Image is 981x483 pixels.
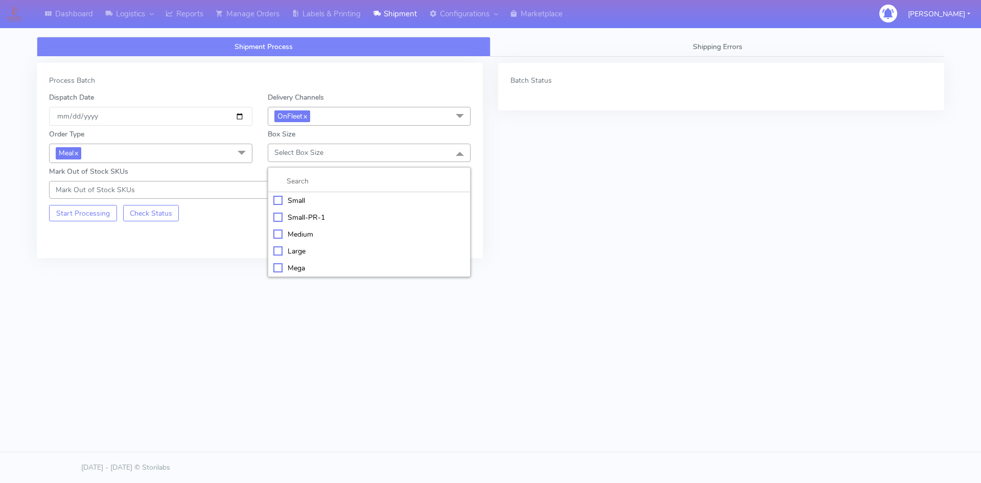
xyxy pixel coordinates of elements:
div: Large [273,246,465,257]
span: Meal [56,147,81,159]
label: Dispatch Date [49,92,94,103]
div: Mega [273,263,465,273]
div: Small [273,195,465,206]
a: x [302,110,307,121]
span: Shipment Process [235,42,293,52]
label: Order Type [49,129,84,140]
input: multiselect-search [273,176,465,187]
span: Mark Out of Stock SKUs [56,185,135,195]
label: Mark Out of Stock SKUs [49,166,128,177]
label: Box Size [268,129,295,140]
label: Delivery Channels [268,92,324,103]
button: [PERSON_NAME] [900,4,978,25]
button: Start Processing [49,205,117,221]
div: Process Batch [49,75,471,86]
span: Select Box Size [274,148,323,157]
span: OnFleet [274,110,310,122]
div: Medium [273,229,465,240]
div: Batch Status [510,75,932,86]
a: x [74,147,78,158]
ul: Tabs [37,37,944,57]
button: Check Status [123,205,179,221]
div: Small-PR-1 [273,212,465,223]
span: Shipping Errors [693,42,742,52]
